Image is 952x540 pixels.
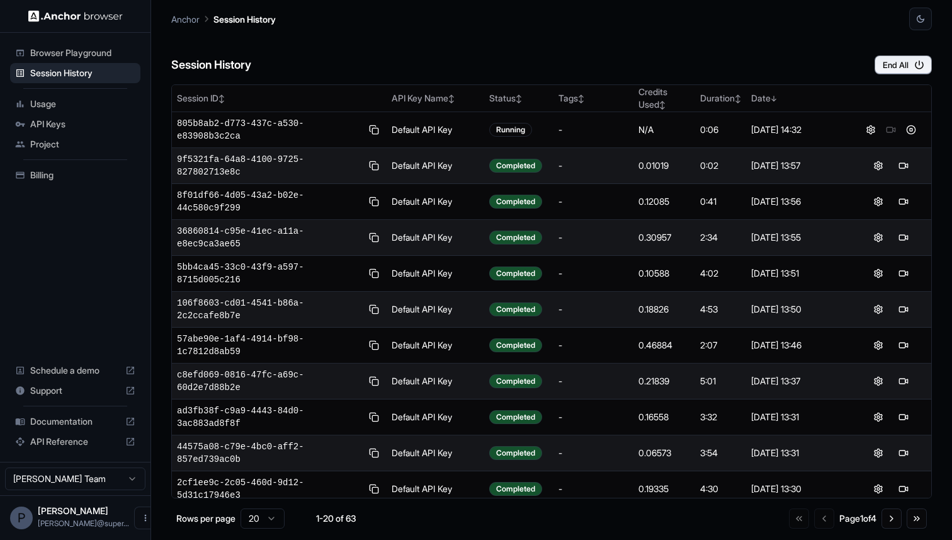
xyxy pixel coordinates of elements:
td: Default API Key [387,399,485,435]
div: - [558,447,628,459]
div: Completed [489,446,542,460]
span: Support [30,384,120,397]
div: Support [10,381,140,401]
span: ↕ [218,94,225,103]
span: ↓ [771,94,777,103]
div: Usage [10,94,140,114]
div: - [558,267,628,280]
div: Documentation [10,411,140,432]
span: Schedule a demo [30,364,120,377]
div: Schedule a demo [10,360,140,381]
div: Completed [489,338,542,352]
div: 0.01019 [638,159,691,172]
div: Completed [489,195,542,209]
div: - [558,483,628,495]
div: 0.12085 [638,195,691,208]
div: - [558,159,628,172]
div: 0.21839 [638,375,691,388]
span: ↕ [578,94,584,103]
span: Usage [30,98,135,110]
span: Browser Playground [30,47,135,59]
div: 4:53 [700,303,741,316]
div: [DATE] 13:37 [751,375,845,388]
div: - [558,375,628,388]
div: [DATE] 13:31 [751,411,845,423]
div: 2:34 [700,231,741,244]
button: Open menu [134,507,157,529]
div: Billing [10,165,140,185]
span: 36860814-c95e-41ec-a11a-e8ec9ca3ae65 [177,225,362,250]
span: 57abe90e-1af4-4914-bf98-1c7812d8ab59 [177,333,362,358]
span: ↕ [659,100,666,110]
div: Session History [10,63,140,83]
span: ↕ [448,94,455,103]
div: 1-20 of 63 [305,512,368,525]
div: Completed [489,302,542,316]
span: Documentation [30,415,120,428]
div: 0.06573 [638,447,691,459]
div: 0.30957 [638,231,691,244]
span: 5bb4ca45-33c0-43f9-a597-8715d005c216 [177,261,362,286]
div: - [558,231,628,244]
div: Completed [489,410,542,424]
div: Credits Used [638,86,691,111]
div: Page 1 of 4 [839,512,876,525]
div: P [10,507,33,529]
td: Default API Key [387,435,485,471]
div: Project [10,134,140,154]
div: 5:01 [700,375,741,388]
div: 3:32 [700,411,741,423]
span: ↕ [735,94,741,103]
div: 0.16558 [638,411,691,423]
td: Default API Key [387,112,485,148]
span: API Keys [30,118,135,130]
h6: Session History [171,56,251,74]
div: - [558,303,628,316]
div: - [558,195,628,208]
span: 8f01df66-4d05-43a2-b02e-44c580c9f299 [177,189,362,214]
div: - [558,411,628,423]
div: 0.46884 [638,339,691,352]
td: Default API Key [387,256,485,292]
div: 3:54 [700,447,741,459]
div: 0.10588 [638,267,691,280]
div: [DATE] 13:56 [751,195,845,208]
div: [DATE] 13:31 [751,447,845,459]
div: N/A [638,124,691,136]
div: Completed [489,159,542,173]
div: 0:06 [700,124,741,136]
span: Project [30,138,135,151]
td: Default API Key [387,148,485,184]
span: 9f5321fa-64a8-4100-9725-827802713e8c [177,153,362,178]
div: [DATE] 13:51 [751,267,845,280]
span: Billing [30,169,135,181]
span: ↕ [516,94,522,103]
div: [DATE] 14:32 [751,124,845,136]
div: [DATE] 13:46 [751,339,845,352]
p: Session History [213,13,276,26]
div: [DATE] 13:50 [751,303,845,316]
span: Pratyush Sahay [38,505,108,516]
div: 4:02 [700,267,741,280]
div: Completed [489,267,542,280]
td: Default API Key [387,364,485,399]
td: Default API Key [387,220,485,256]
div: Session ID [177,92,382,105]
div: Tags [558,92,628,105]
div: Completed [489,374,542,388]
div: Running [489,123,532,137]
span: 106f8603-cd01-4541-b86a-2c2ccafe8b7e [177,297,362,322]
div: Status [489,92,548,105]
span: API Reference [30,435,120,448]
div: 4:30 [700,483,741,495]
span: pratyush@superproducer.ai [38,519,129,528]
div: API Reference [10,432,140,452]
button: End All [875,55,932,74]
p: Rows per page [176,512,235,525]
div: [DATE] 13:30 [751,483,845,495]
div: Completed [489,482,542,496]
p: Anchor [171,13,200,26]
div: [DATE] 13:57 [751,159,845,172]
span: ad3fb38f-c9a9-4443-84d0-3ac883ad8f8f [177,405,362,430]
img: Anchor Logo [28,10,123,22]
